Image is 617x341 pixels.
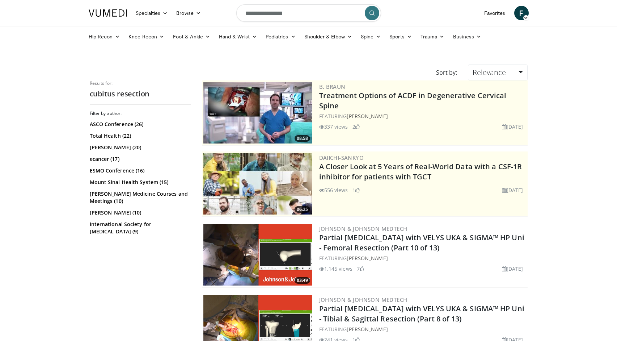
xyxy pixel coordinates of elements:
[385,29,416,44] a: Sports
[84,29,124,44] a: Hip Recon
[90,167,189,174] a: ESMO Conference (16)
[431,65,462,80] div: Sort by:
[261,29,300,44] a: Pediatrics
[319,304,524,324] a: Partial [MEDICAL_DATA] with VELYS UKA & SIGMA™ HP Uni - Tibial & Sagittal Resection (Part 8 of 13)
[124,29,169,44] a: Knee Recon
[295,206,310,213] span: 06:25
[347,113,388,120] a: [PERSON_NAME]
[319,225,407,232] a: Johnson & Johnson MedTech
[502,123,523,130] li: [DATE]
[203,82,312,144] img: 009a77ed-cfd7-46ce-89c5-e6e5196774e0.300x170_q85_crop-smart_upscale.jpg
[347,326,388,333] a: [PERSON_NAME]
[169,29,215,44] a: Foot & Ankle
[203,82,312,144] a: 08:58
[319,233,524,253] a: Partial [MEDICAL_DATA] with VELYS UKA & SIGMA™ HP Uni - Femoral Resection (Part 10 of 13)
[416,29,449,44] a: Trauma
[89,9,127,17] img: VuMedi Logo
[203,153,312,215] a: 06:25
[357,265,364,273] li: 7
[295,277,310,284] span: 03:49
[502,265,523,273] li: [DATE]
[319,186,348,194] li: 556 views
[203,224,312,286] a: 03:49
[473,67,506,77] span: Relevance
[480,6,510,20] a: Favorites
[352,123,360,130] li: 2
[502,186,523,194] li: [DATE]
[90,89,191,99] h2: cubitus resection
[90,209,189,216] a: [PERSON_NAME] (10)
[319,83,346,90] a: B. Braun
[319,296,407,303] a: Johnson & Johnson MedTech
[356,29,385,44] a: Spine
[215,29,261,44] a: Hand & Wrist
[90,144,189,151] a: [PERSON_NAME] (20)
[319,91,507,111] a: Treatment Options of ACDF in Degenerative Cervical Spine
[319,325,526,333] div: FEATURING
[319,112,526,120] div: FEATURING
[319,265,352,273] li: 1,145 views
[203,224,312,286] img: 13513cbe-2183-4149-ad2a-2a4ce2ec625a.png.300x170_q85_crop-smart_upscale.png
[319,154,364,161] a: Daiichi-Sankyo
[449,29,486,44] a: Business
[172,6,205,20] a: Browse
[300,29,356,44] a: Shoulder & Elbow
[319,123,348,130] li: 337 views
[90,190,189,205] a: [PERSON_NAME] Medicine Courses and Meetings (10)
[514,6,529,20] a: F
[347,255,388,262] a: [PERSON_NAME]
[90,111,191,116] h3: Filter by author:
[468,65,527,80] a: Relevance
[319,162,522,182] a: A Closer Look at 5 Years of Real-World Data with a CSF-1R inhibitor for patients with TGCT
[352,186,360,194] li: 1
[203,153,312,215] img: 93c22cae-14d1-47f0-9e4a-a244e824b022.png.300x170_q85_crop-smart_upscale.jpg
[131,6,172,20] a: Specialties
[90,121,189,128] a: ASCO Conference (26)
[90,80,191,86] p: Results for:
[90,221,189,235] a: International Society for [MEDICAL_DATA] (9)
[295,135,310,142] span: 08:58
[90,179,189,186] a: Mount Sinai Health System (15)
[236,4,381,22] input: Search topics, interventions
[90,155,189,163] a: ecancer (17)
[319,254,526,262] div: FEATURING
[90,132,189,140] a: Total Health (22)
